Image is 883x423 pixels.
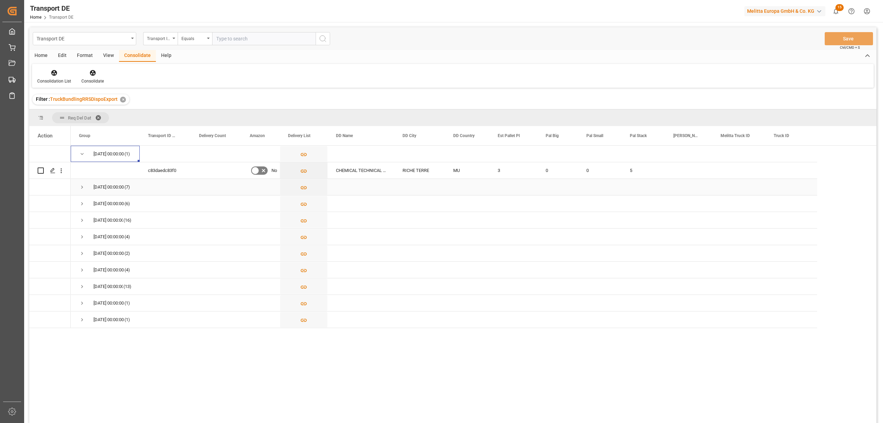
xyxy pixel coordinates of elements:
span: [PERSON_NAME] [673,133,698,138]
div: Melitta Europa GmbH & Co. KG [744,6,825,16]
a: Home [30,15,41,20]
button: Help Center [844,3,859,19]
span: Pal Big [546,133,559,138]
button: show 15 new notifications [828,3,844,19]
div: Press SPACE to select this row. [71,311,817,328]
span: Pal Small [586,133,603,138]
div: ✕ [120,97,126,103]
span: (4) [125,229,130,245]
span: DD Country [453,133,475,138]
span: Melitta Truck ID [721,133,750,138]
div: Press SPACE to select this row. [29,195,71,212]
div: RICHE TERRE [394,162,445,179]
div: [DATE] 00:00:00 [93,312,124,328]
div: Action [38,133,52,139]
span: Req Del Dat [68,115,91,121]
div: Press SPACE to select this row. [29,229,71,245]
div: CHEMICAL TECHNICAL SUPPLIERS (I.O.)LTD [328,162,394,179]
div: Press SPACE to select this row. [71,295,817,311]
div: Consolidate [119,50,156,62]
div: Press SPACE to select this row. [71,212,817,229]
div: MU [445,162,489,179]
div: [DATE] 00:00:00 [93,212,123,228]
div: Press SPACE to select this row. [71,179,817,195]
div: [DATE] 00:00:00 [93,295,124,311]
div: Equals [181,34,205,42]
div: [DATE] 00:00:00 [93,146,124,162]
span: (16) [123,212,131,228]
div: Format [72,50,98,62]
div: Press SPACE to select this row. [29,146,71,162]
div: Press SPACE to select this row. [29,212,71,229]
div: Consolidate [81,78,104,84]
div: [DATE] 00:00:00 [93,246,124,261]
span: (1) [125,295,130,311]
div: [DATE] 00:00:00 [93,179,124,195]
span: Delivery Count [199,133,226,138]
div: Press SPACE to select this row. [71,278,817,295]
span: (2) [125,246,130,261]
button: search button [316,32,330,45]
div: Transport DE [30,3,73,13]
span: Est Pallet Pl [498,133,520,138]
div: View [98,50,119,62]
div: 0 [537,162,578,179]
div: c83daedc83f0 [140,162,191,179]
span: No [271,163,277,179]
span: (1) [125,312,130,328]
div: Press SPACE to select this row. [29,295,71,311]
button: Melitta Europa GmbH & Co. KG [744,4,828,18]
div: Press SPACE to select this row. [71,146,817,162]
span: Truck ID [774,133,789,138]
span: 15 [835,4,844,11]
div: 3 [489,162,537,179]
span: (13) [123,279,131,295]
span: Amazon [250,133,265,138]
span: Transport ID Logward [148,133,176,138]
div: [DATE] 00:00:00 [93,229,124,245]
div: Home [29,50,53,62]
div: [DATE] 00:00:00 [93,196,124,212]
div: Press SPACE to select this row. [71,229,817,245]
span: (6) [125,196,130,212]
div: Edit [53,50,72,62]
button: Save [825,32,873,45]
span: Ctrl/CMD + S [840,45,860,50]
div: [DATE] 00:00:00 [93,262,124,278]
div: 5 [622,162,665,179]
div: 0 [578,162,622,179]
button: open menu [33,32,136,45]
div: Transport DE [37,34,129,42]
span: Filter : [36,96,50,102]
span: Delivery List [288,133,310,138]
span: (4) [125,262,130,278]
div: Press SPACE to select this row. [29,179,71,195]
span: Pal Stack [630,133,647,138]
div: Consolidation List [37,78,71,84]
button: open menu [143,32,178,45]
span: TruckBundlingRRSDispoExport [50,96,118,102]
div: [DATE] 00:00:00 [93,279,123,295]
div: Press SPACE to select this row. [71,262,817,278]
div: Press SPACE to select this row. [29,162,71,179]
span: (1) [125,146,130,162]
span: DD Name [336,133,353,138]
div: Press SPACE to select this row. [29,278,71,295]
button: open menu [178,32,212,45]
div: Transport ID Logward [147,34,170,42]
div: Help [156,50,177,62]
span: (7) [125,179,130,195]
div: Press SPACE to select this row. [29,311,71,328]
span: Group [79,133,90,138]
div: Press SPACE to select this row. [71,195,817,212]
input: Type to search [212,32,316,45]
span: DD City [403,133,416,138]
div: Press SPACE to select this row. [29,262,71,278]
div: Press SPACE to select this row. [71,245,817,262]
div: Press SPACE to select this row. [71,162,817,179]
div: Press SPACE to select this row. [29,245,71,262]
